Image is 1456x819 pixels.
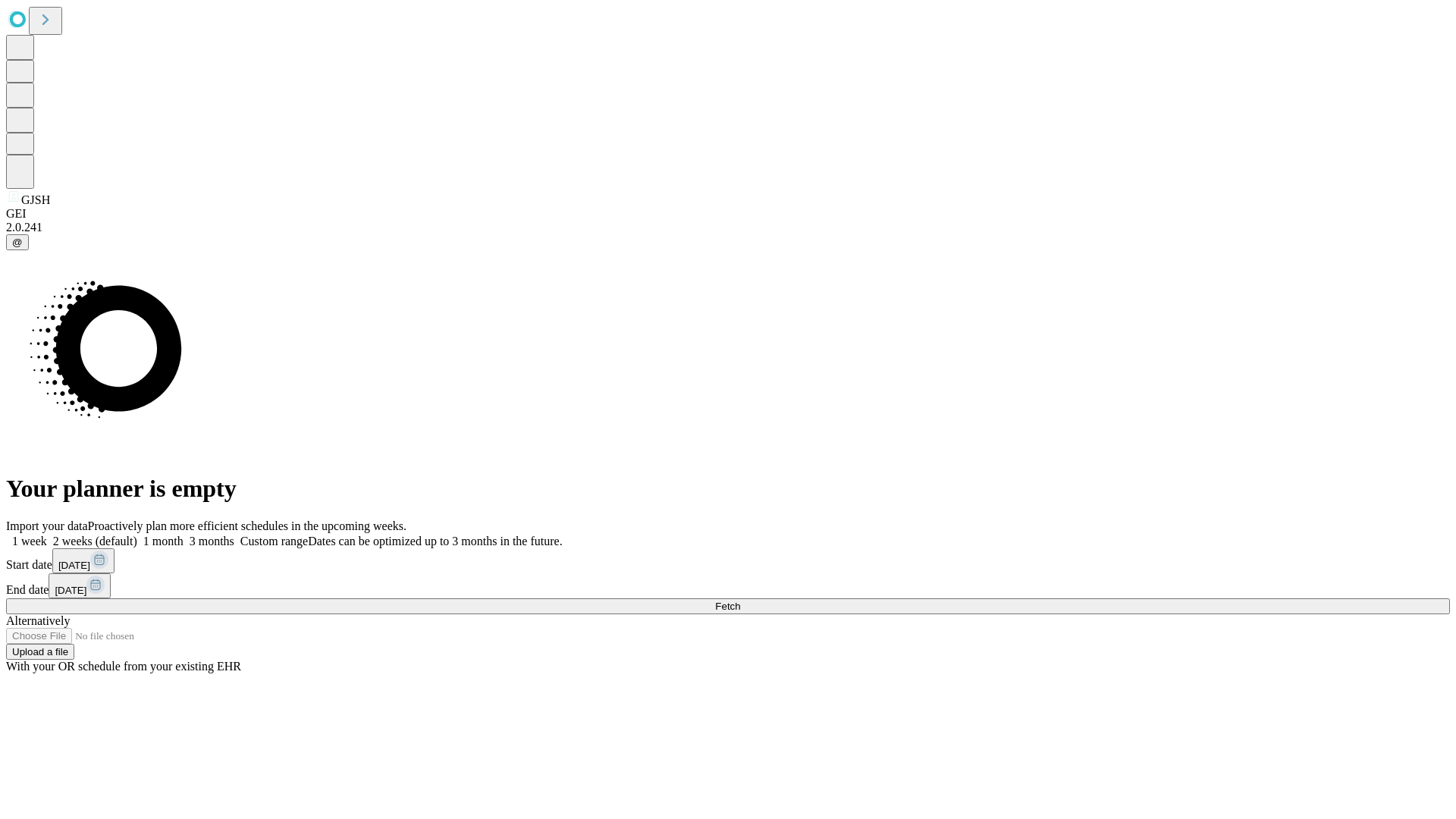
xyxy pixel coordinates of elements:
span: With your OR schedule from your existing EHR [6,660,241,673]
span: Alternatively [6,614,70,627]
span: GJSH [21,193,50,206]
span: [DATE] [55,585,86,596]
button: [DATE] [52,548,115,573]
span: @ [12,237,23,248]
button: Upload a file [6,644,74,660]
span: 1 month [143,535,184,548]
button: @ [6,234,29,250]
span: Fetch [715,601,740,612]
button: Fetch [6,598,1450,614]
span: 3 months [190,535,234,548]
span: [DATE] [58,560,90,571]
div: Start date [6,548,1450,573]
button: [DATE] [49,573,111,598]
span: 1 week [12,535,47,548]
div: GEI [6,207,1450,221]
h1: Your planner is empty [6,475,1450,503]
span: Proactively plan more efficient schedules in the upcoming weeks. [88,519,406,532]
span: Dates can be optimized up to 3 months in the future. [308,535,562,548]
span: 2 weeks (default) [53,535,137,548]
div: 2.0.241 [6,221,1450,234]
span: Import your data [6,519,88,532]
span: Custom range [240,535,308,548]
div: End date [6,573,1450,598]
